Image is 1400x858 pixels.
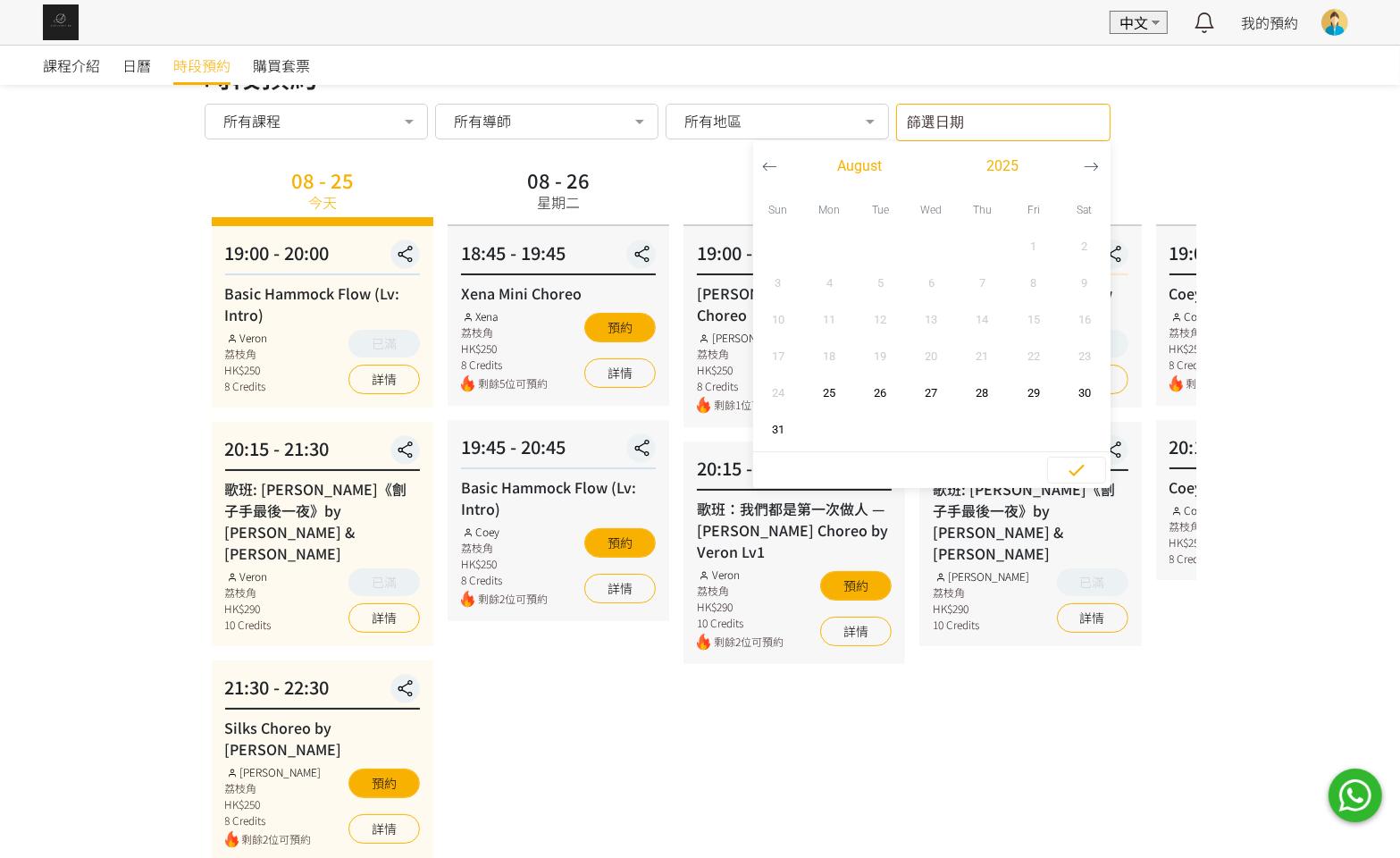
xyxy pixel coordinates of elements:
[1059,338,1110,374] button: 23
[225,601,272,617] div: HK$290
[804,191,855,228] div: Mon
[1169,551,1211,567] div: 8 Credits
[225,240,420,275] div: 19:00 - 20:00
[855,338,906,374] button: 19
[697,498,892,562] div: 歌班：我們都是第一次做人 — [PERSON_NAME] Choreo by Veron Lv1
[1064,311,1104,329] span: 16
[906,374,957,411] button: 27
[697,330,793,346] div: [PERSON_NAME]
[461,240,656,275] div: 18:45 - 19:45
[461,375,474,392] img: fire.png
[225,812,322,829] div: 8 Credits
[1169,502,1211,518] div: Coey
[478,591,548,608] span: 剩餘2位可預約
[1169,341,1256,357] div: HK$250
[957,191,1008,228] div: Thu
[911,348,951,366] span: 20
[291,170,354,189] div: 08 - 25
[348,330,420,357] button: 已滿
[1064,384,1104,402] span: 30
[860,311,901,329] span: 12
[1013,311,1053,329] span: 15
[911,274,951,292] span: 6
[753,411,804,448] button: 31
[957,301,1008,338] button: 14
[1013,384,1053,402] span: 29
[759,384,799,402] span: 24
[461,524,548,540] div: Coey
[537,191,580,213] div: 星期二
[820,571,892,601] button: 預約
[1059,265,1110,301] button: 9
[838,156,883,177] span: August
[242,831,322,848] span: 剩餘2位可預約
[697,583,784,599] div: 荔枝角
[348,769,420,798] button: 預約
[225,585,272,601] div: 荔枝角
[697,615,784,631] div: 10 Credits
[957,338,1008,374] button: 21
[461,341,548,357] div: HK$250
[1059,301,1110,338] button: 16
[1064,348,1104,366] span: 23
[253,55,310,76] span: 購買套票
[820,617,892,646] a: 詳情
[809,348,850,366] span: 18
[1059,374,1110,411] button: 30
[454,112,511,130] span: 所有導師
[753,301,804,338] button: 10
[1057,603,1128,633] a: 詳情
[253,46,310,85] a: 購買套票
[804,265,855,301] button: 4
[759,421,799,439] span: 31
[697,455,892,491] div: 20:15 - 21:30
[789,153,932,180] button: August
[1013,274,1053,292] span: 8
[225,796,322,812] div: HK$250
[43,4,79,40] img: img_61c0148bb0266
[122,55,151,76] span: 日曆
[461,591,474,608] img: fire.png
[1064,274,1104,292] span: 9
[1241,12,1298,33] span: 我的預約
[1008,338,1059,374] button: 22
[962,348,1002,366] span: 21
[804,374,855,411] button: 25
[759,274,799,292] span: 3
[697,567,784,583] div: Veron
[932,153,1075,180] button: 2025
[1008,301,1059,338] button: 15
[1059,228,1110,265] button: 2
[225,780,322,796] div: 荔枝角
[225,378,268,394] div: 8 Credits
[1169,375,1183,392] img: fire.png
[225,435,420,471] div: 20:15 - 21:30
[225,831,239,848] img: fire.png
[1064,238,1104,256] span: 2
[1008,228,1059,265] button: 1
[697,346,793,362] div: 荔枝角
[43,55,100,76] span: 課程介紹
[584,528,656,558] button: 預約
[987,156,1019,177] span: 2025
[1169,324,1256,341] div: 荔枝角
[860,274,901,292] span: 5
[697,634,710,651] img: fire.png
[933,478,1128,564] div: 歌班: [PERSON_NAME]《劊子手最後一夜》by [PERSON_NAME] & [PERSON_NAME]
[906,338,957,374] button: 20
[461,572,548,588] div: 8 Credits
[461,357,548,373] div: 8 Credits
[962,384,1002,402] span: 28
[933,585,1029,601] div: 荔枝角
[225,764,322,780] div: [PERSON_NAME]
[225,362,268,378] div: HK$250
[759,311,799,329] span: 10
[753,374,804,411] button: 24
[933,601,1029,617] div: HK$290
[348,814,420,844] a: 詳情
[1059,191,1110,228] div: Sat
[225,330,268,346] div: Veron
[348,365,420,394] a: 詳情
[1169,308,1256,324] div: Coey
[753,338,804,374] button: 17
